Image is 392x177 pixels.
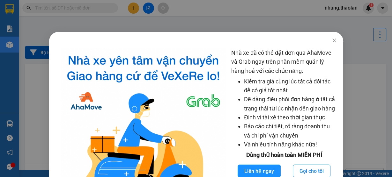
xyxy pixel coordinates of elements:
[244,77,337,95] li: Kiểm tra giá cùng lúc tất cả đối tác để có giá tốt nhất
[300,167,324,175] span: Gọi cho tôi
[325,32,343,50] button: Close
[231,151,337,159] div: Dùng thử hoàn toàn MIỄN PHÍ
[244,140,337,149] li: Và nhiều tính năng khác nữa!
[244,167,274,175] span: Liên hệ ngay
[244,113,337,122] li: Định vị tài xế theo thời gian thực
[331,38,337,43] span: close
[244,95,337,113] li: Dễ dàng điều phối đơn hàng ở tất cả trạng thái từ lúc nhận đến giao hàng
[244,122,337,140] li: Báo cáo chi tiết, rõ ràng doanh thu và chi phí vận chuyển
